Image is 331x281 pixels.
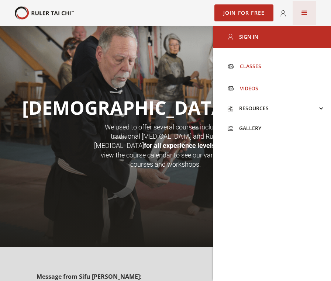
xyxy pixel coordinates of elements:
a: Gallery [213,117,331,139]
div: Resources [213,100,331,117]
div: Classes [234,63,261,70]
div: Gallery [233,125,261,132]
a: Sign In [213,26,331,48]
a: Classes [213,55,331,77]
a: Join for Free [214,4,274,21]
div: Videos [234,85,258,92]
img: Your Brand Name [15,6,74,20]
a: home [15,6,74,20]
a: Resources [228,105,269,112]
div: Sign In [233,33,258,41]
a: Videos [213,77,331,100]
div: menu [293,1,316,25]
div: Resources [233,105,269,112]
